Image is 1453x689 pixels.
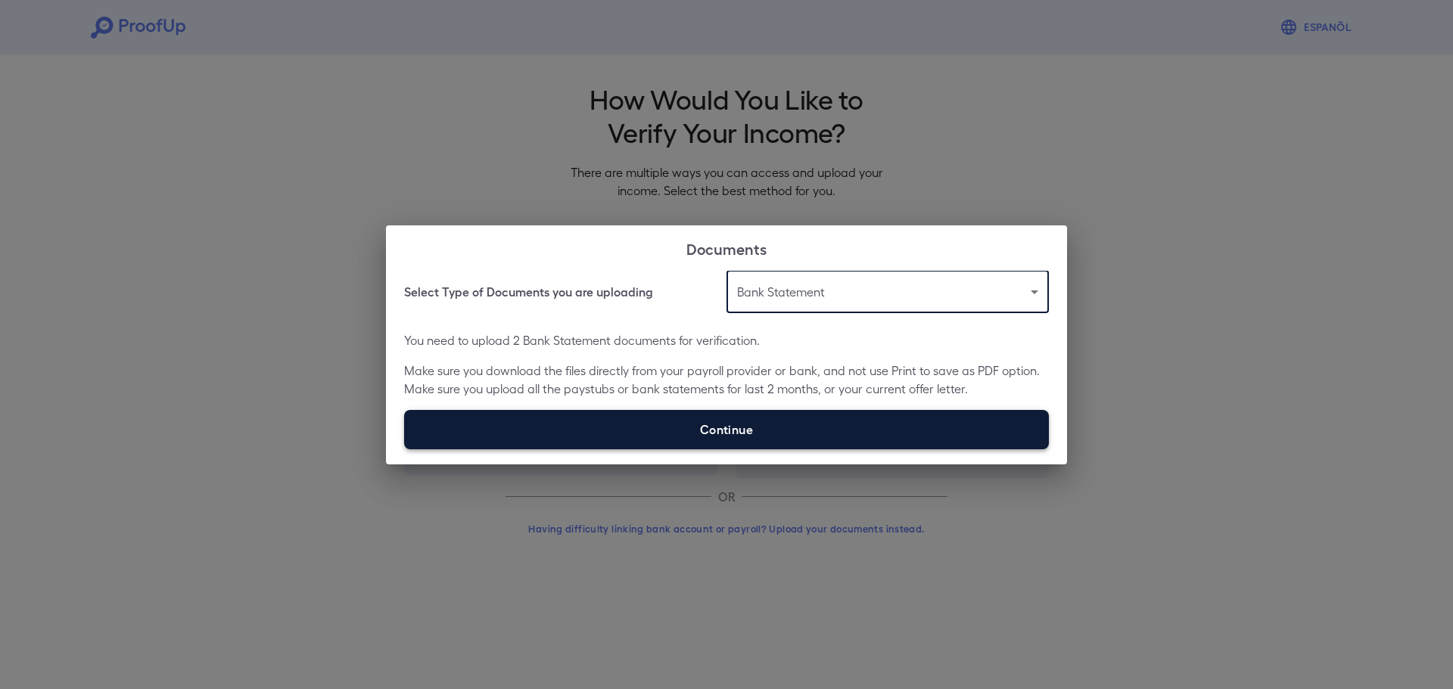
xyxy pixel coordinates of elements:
p: Make sure you download the files directly from your payroll provider or bank, and not use Print t... [404,362,1049,398]
p: You need to upload 2 Bank Statement documents for verification. [404,331,1049,349]
h2: Documents [386,225,1067,271]
div: Bank Statement [726,271,1049,313]
h6: Select Type of Documents you are uploading [404,283,653,301]
label: Continue [404,410,1049,449]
